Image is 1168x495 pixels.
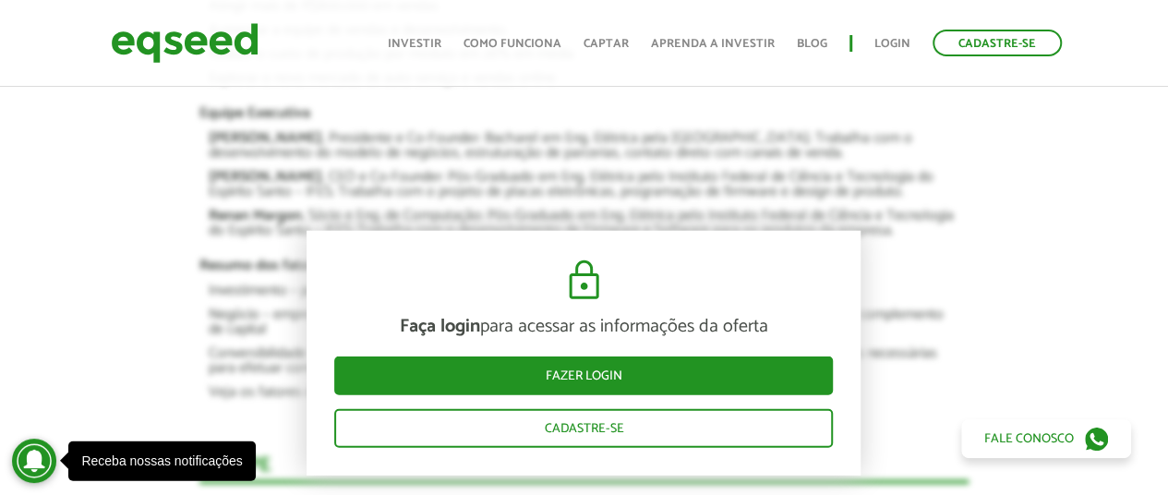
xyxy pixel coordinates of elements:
strong: Faça login [400,311,480,342]
img: cadeado.svg [561,259,607,303]
a: Fazer login [334,356,833,395]
a: Aprenda a investir [651,38,775,50]
a: Cadastre-se [933,30,1062,56]
a: Fale conosco [961,419,1131,458]
a: Como funciona [464,38,561,50]
a: Blog [797,38,827,50]
div: Receba nossas notificações [81,454,242,467]
a: Login [874,38,910,50]
img: EqSeed [111,18,259,67]
a: Captar [584,38,629,50]
a: Investir [388,38,441,50]
p: para acessar as informações da oferta [334,316,833,338]
a: Cadastre-se [334,409,833,448]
